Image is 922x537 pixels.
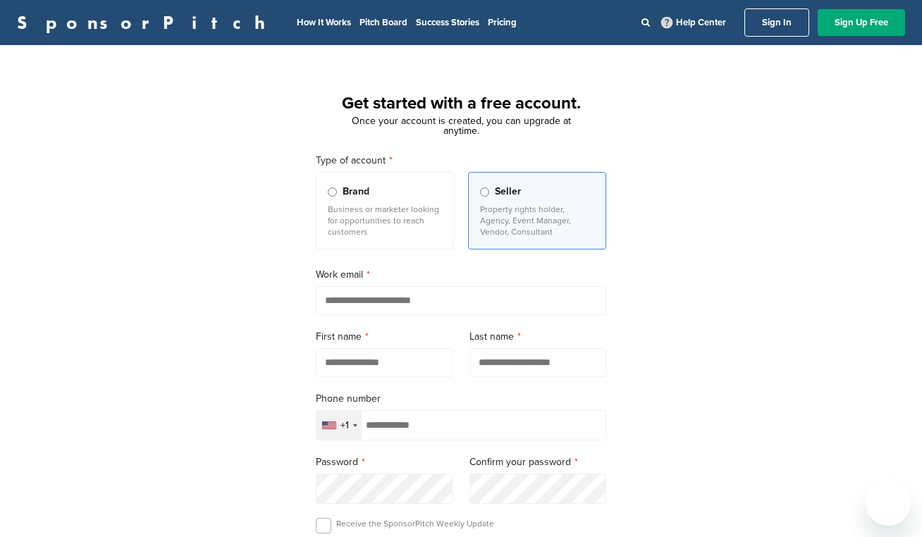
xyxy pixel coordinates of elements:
[336,518,494,529] p: Receive the SponsorPitch Weekly Update
[340,421,349,431] div: +1
[343,184,369,199] span: Brand
[316,411,362,440] div: Selected country
[316,329,453,345] label: First name
[480,187,489,197] input: Seller Property rights holder, Agency, Event Manager, Vendor, Consultant
[818,9,905,36] a: Sign Up Free
[17,13,274,32] a: SponsorPitch
[744,8,809,37] a: Sign In
[469,455,606,470] label: Confirm your password
[866,481,911,526] iframe: Button to launch messaging window
[297,17,351,28] a: How It Works
[299,91,623,116] h1: Get started with a free account.
[328,204,442,237] p: Business or marketer looking for opportunities to reach customers
[359,17,407,28] a: Pitch Board
[316,455,453,470] label: Password
[488,17,517,28] a: Pricing
[469,329,606,345] label: Last name
[316,153,606,168] label: Type of account
[658,14,729,31] a: Help Center
[316,267,606,283] label: Work email
[352,115,571,137] span: Once your account is created, you can upgrade at anytime.
[328,187,337,197] input: Brand Business or marketer looking for opportunities to reach customers
[416,17,479,28] a: Success Stories
[480,204,594,237] p: Property rights holder, Agency, Event Manager, Vendor, Consultant
[316,391,606,407] label: Phone number
[495,184,521,199] span: Seller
